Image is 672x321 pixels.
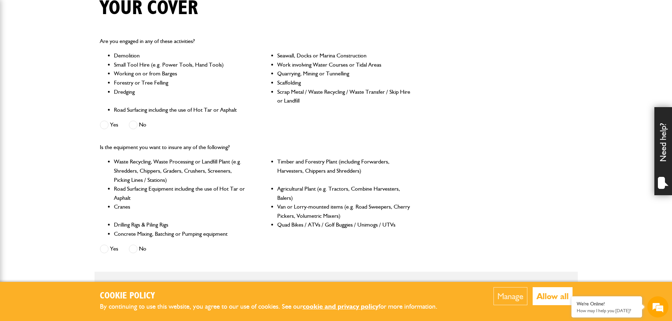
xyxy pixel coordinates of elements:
li: Scrap Metal / Waste Recycling / Waste Transfer / Skip Hire or Landfill [277,87,411,105]
a: cookie and privacy policy [303,302,379,310]
div: We're Online! [577,301,637,307]
button: Manage [494,287,527,305]
li: Dredging [114,87,248,105]
p: Are you engaged in any of these activities? [100,37,411,46]
li: Drilling Rigs & Piling Rigs [114,220,248,229]
button: Allow all [533,287,573,305]
li: Concrete Mixing, Batching or Pumping equipment [114,229,248,239]
li: Timber and Forestry Plant (including Forwarders, Harvesters, Chippers and Shredders) [277,157,411,184]
li: Seawall, Docks or Marina Construction [277,51,411,60]
li: Quad Bikes / ATVs / Golf Buggies / Unimogs / UTVs [277,220,411,229]
li: Working on or from Barges [114,69,248,78]
label: No [129,121,146,129]
li: Forestry or Tree Felling [114,78,248,87]
li: Quarrying, Mining or Tunnelling [277,69,411,78]
p: How may I help you today? [577,308,637,313]
li: Road Surfacing Equipment including the use of Hot Tar or Asphalt [114,184,248,202]
label: Yes [100,245,118,253]
li: Small Tool Hire (e.g. Power Tools, Hand Tools) [114,60,248,69]
div: Need help? [654,107,672,195]
label: No [129,245,146,253]
li: Van or Lorry-mounted items (e.g. Road Sweepers, Cherry Pickers, Volumetric Mixers) [277,202,411,220]
li: Road Surfacing including the use of Hot Tar or Asphalt [114,105,248,115]
li: Agricultural Plant (e.g. Tractors, Combine Harvesters, Balers) [277,184,411,202]
li: Scaffolding [277,78,411,87]
li: Waste Recycling, Waste Processing or Landfill Plant (e.g. Shredders, Chippers, Graders, Crushers,... [114,157,248,184]
p: Is the equipment you want to insure any of the following? [100,143,411,152]
p: By continuing to use this website, you agree to our use of cookies. See our for more information. [100,301,449,312]
label: Yes [100,121,118,129]
li: Work involving Water Courses or Tidal Areas [277,60,411,69]
h2: Cookie Policy [100,291,449,302]
li: Cranes [114,202,248,220]
li: Demolition [114,51,248,60]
